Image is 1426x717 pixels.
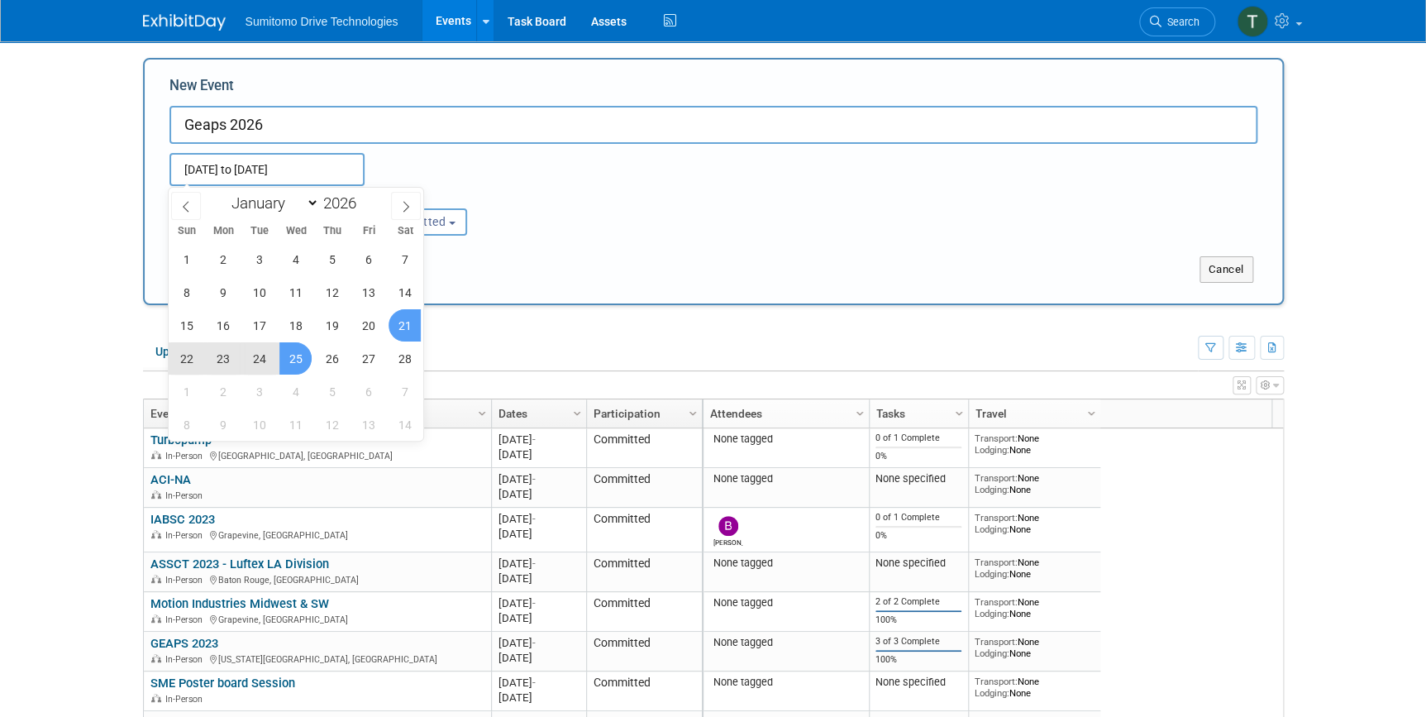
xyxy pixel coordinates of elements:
[389,309,421,342] span: February 21, 2026
[244,243,276,275] span: February 3, 2026
[875,451,961,462] div: 0%
[389,409,421,441] span: March 14, 2026
[205,226,241,237] span: Mon
[151,451,161,459] img: In-Person Event
[498,611,579,625] div: [DATE]
[975,596,1094,620] div: None None
[975,512,1018,523] span: Transport:
[475,407,489,420] span: Column Settings
[244,309,276,342] span: February 17, 2026
[169,76,234,102] label: New Event
[594,399,691,428] a: Participation
[150,399,480,428] a: Event
[709,433,862,446] div: None tagged
[498,596,579,610] div: [DATE]
[165,530,207,541] span: In-Person
[151,694,161,702] img: In-Person Event
[709,596,862,609] div: None tagged
[151,614,161,623] img: In-Person Event
[1237,6,1268,37] img: Taylor Mobley
[1085,407,1098,420] span: Column Settings
[532,473,536,485] span: -
[975,512,1094,536] div: None None
[241,226,278,237] span: Tue
[975,568,1009,580] span: Lodging:
[352,243,384,275] span: February 6, 2026
[143,14,226,31] img: ExhibitDay
[532,513,536,525] span: -
[352,342,384,375] span: February 27, 2026
[498,651,579,665] div: [DATE]
[586,592,702,632] td: Committed
[244,375,276,408] span: March 3, 2026
[498,512,579,526] div: [DATE]
[975,596,1018,608] span: Transport:
[316,243,348,275] span: February 5, 2026
[473,399,491,424] a: Column Settings
[151,530,161,538] img: In-Person Event
[498,676,579,690] div: [DATE]
[150,557,329,571] a: ASSCT 2023 - Luftex LA Division
[389,375,421,408] span: March 7, 2026
[355,186,515,208] div: Participation:
[532,597,536,609] span: -
[389,342,421,375] span: February 28, 2026
[875,614,961,626] div: 100%
[586,672,702,711] td: Committed
[498,472,579,486] div: [DATE]
[165,575,207,586] span: In-Person
[207,409,240,441] span: March 9, 2026
[207,375,240,408] span: March 2, 2026
[1199,256,1253,283] button: Cancel
[151,575,161,583] img: In-Person Event
[851,399,869,424] a: Column Settings
[165,490,207,501] span: In-Person
[150,433,212,447] a: Turbopump
[498,399,575,428] a: Dates
[224,193,319,213] select: Month
[709,557,862,570] div: None tagged
[207,342,240,375] span: February 23, 2026
[169,186,330,208] div: Attendance / Format:
[278,226,314,237] span: Wed
[975,557,1018,568] span: Transport:
[165,451,207,461] span: In-Person
[352,276,384,308] span: February 13, 2026
[586,552,702,592] td: Committed
[498,487,579,501] div: [DATE]
[352,375,384,408] span: March 6, 2026
[150,512,215,527] a: IABSC 2023
[169,226,205,237] span: Sun
[389,276,421,308] span: February 14, 2026
[975,636,1094,660] div: None None
[279,375,312,408] span: March 4, 2026
[169,153,365,186] input: Start Date - End Date
[316,276,348,308] span: February 12, 2026
[150,528,484,542] div: Grapevine, [GEOGRAPHIC_DATA]
[279,342,312,375] span: February 25, 2026
[165,694,207,705] span: In-Person
[498,571,579,586] div: [DATE]
[975,636,1018,648] span: Transport:
[570,407,584,420] span: Column Settings
[150,612,484,626] div: Grapevine, [GEOGRAPHIC_DATA]
[586,428,702,468] td: Committed
[709,636,862,649] div: None tagged
[279,243,312,275] span: February 4, 2026
[171,276,203,308] span: February 8, 2026
[498,433,579,447] div: [DATE]
[279,309,312,342] span: February 18, 2026
[1082,399,1100,424] a: Column Settings
[207,276,240,308] span: February 9, 2026
[975,472,1018,484] span: Transport:
[975,557,1094,581] div: None None
[165,654,207,665] span: In-Person
[498,557,579,571] div: [DATE]
[171,309,203,342] span: February 15, 2026
[568,399,586,424] a: Column Settings
[875,596,961,608] div: 2 of 2 Complete
[875,636,961,648] div: 3 of 3 Complete
[150,676,295,691] a: SME Poster board Session
[975,472,1094,496] div: None None
[853,407,866,420] span: Column Settings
